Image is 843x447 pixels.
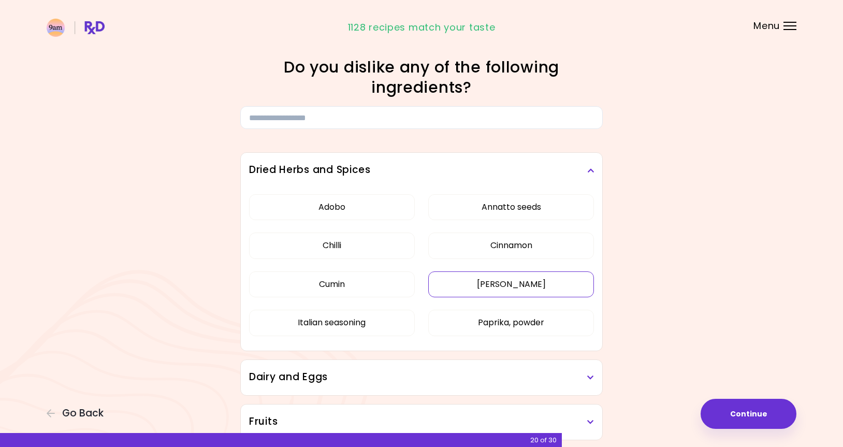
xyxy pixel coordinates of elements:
button: Italian seasoning [249,310,415,336]
button: [PERSON_NAME] [428,271,594,297]
button: Chilli [249,233,415,258]
button: Adobo [249,194,415,220]
button: Annatto seeds [428,194,594,220]
div: 1128 recipes match your taste [348,19,496,36]
button: Paprika, powder [428,310,594,336]
h3: Fruits [249,414,594,429]
button: Continue [701,399,796,429]
button: Go Back [47,408,109,419]
h3: Dried Herbs and Spices [249,163,594,178]
h1: Do you dislike any of the following ingredients? [240,57,603,97]
h3: Dairy and Eggs [249,370,594,385]
span: Menu [753,21,780,31]
img: RxDiet [47,19,105,37]
button: Cinnamon [428,233,594,258]
span: Go Back [62,408,104,419]
button: Cumin [249,271,415,297]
